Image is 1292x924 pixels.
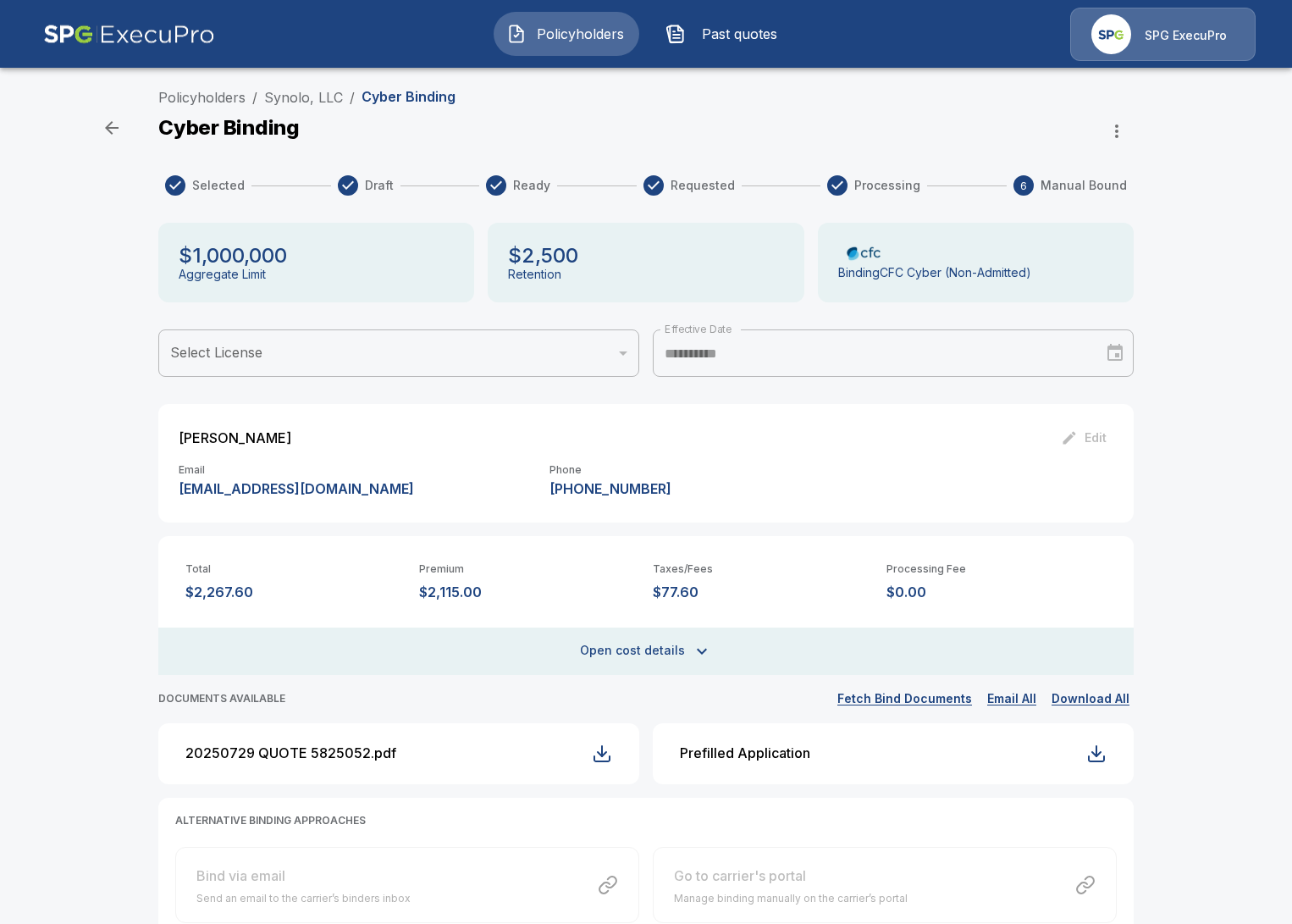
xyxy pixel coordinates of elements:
p: $1,000,000 [179,243,287,268]
p: ALTERNATIVE BINDING APPROACHES [175,815,1117,827]
a: Agency IconSPG ExecuPro [1070,8,1256,61]
p: $2,267.60 [185,584,406,600]
li: / [252,87,257,108]
p: Aggregate Limit [179,268,266,282]
button: Email All [983,689,1041,710]
p: $77.60 [653,584,873,600]
a: Policyholders [158,89,246,106]
span: Policyholders [533,24,627,44]
p: Cyber Binding [362,89,456,105]
nav: breadcrumb [158,87,456,108]
button: Past quotes IconPast quotes [653,12,798,56]
p: Retention [508,268,561,282]
span: Requested [671,177,735,194]
li: / [350,87,355,108]
button: Policyholders IconPolicyholders [494,12,639,56]
img: Agency Icon [1091,14,1131,54]
p: $0.00 [886,584,1107,600]
p: $2,115.00 [419,584,639,600]
p: Cyber Binding [158,115,300,140]
span: Selected [192,177,245,194]
img: Carrier Logo [838,245,891,262]
p: Binding CFC Cyber (Non-Admitted) [838,266,1031,280]
p: SPG ExecuPro [1145,27,1227,44]
img: Past quotes Icon [665,24,686,44]
p: [PERSON_NAME] [179,431,291,445]
p: Premium [419,563,639,576]
p: Phone [549,465,671,475]
p: Total [185,563,406,576]
button: Prefilled Application [653,723,1134,784]
span: Draft [365,177,394,194]
div: 20250729 QUOTE 5825052.pdf [185,745,396,761]
text: 6 [1020,180,1027,192]
button: 20250729 QUOTE 5825052.pdf [158,723,639,784]
img: Policyholders Icon [506,24,527,44]
button: Open cost details [158,628,1134,675]
span: Manual Bound [1041,177,1127,194]
div: Prefilled Application [680,745,810,761]
a: Synolo, LLC [264,89,343,106]
span: Processing [854,177,920,194]
span: Past quotes [693,24,786,44]
p: $2,500 [508,243,578,268]
label: Effective Date [665,322,732,336]
img: AA Logo [43,8,215,61]
button: Fetch Bind Documents [833,689,976,710]
p: Processing Fee [886,563,1107,576]
button: Download All [1047,689,1134,710]
p: [EMAIL_ADDRESS][DOMAIN_NAME] [179,482,414,495]
p: Taxes/Fees [653,563,873,576]
span: Ready [513,177,550,194]
p: [PHONE_NUMBER] [549,482,671,495]
p: Email [179,465,414,475]
p: DOCUMENTS AVAILABLE [158,693,285,705]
